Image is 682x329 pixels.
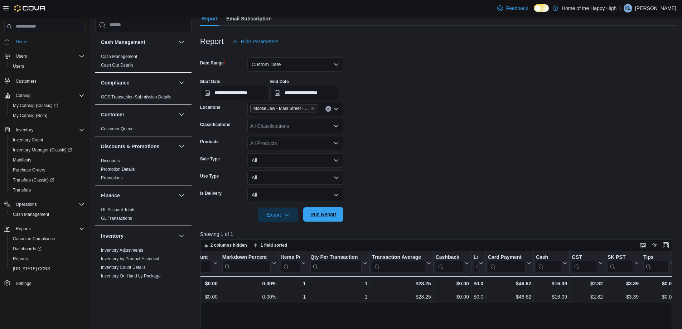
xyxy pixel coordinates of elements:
[101,95,171,100] a: OCS Transaction Submission Details
[662,241,670,250] button: Enter fullscreen
[643,292,674,301] div: $0.00
[10,234,84,243] span: Canadian Compliance
[13,126,84,134] span: Inventory
[435,254,469,272] button: Cashback
[333,123,339,129] button: Open list of options
[101,256,159,262] span: Inventory by Product Historical
[251,241,290,250] button: 1 field sorted
[7,165,87,175] button: Purchase Orders
[101,232,176,240] button: Inventory
[16,53,27,59] span: Users
[572,292,603,301] div: $2.82
[247,153,343,168] button: All
[13,279,34,288] a: Settings
[200,139,219,145] label: Products
[250,105,318,112] span: Moose Jaw - Main Street - Fire & Flower
[13,126,36,134] button: Inventory
[7,111,87,121] button: My Catalog (Beta)
[13,246,42,252] span: Dashboards
[488,254,531,272] button: Card Payment
[10,234,58,243] a: Canadian Compliance
[10,166,48,174] a: Purchase Orders
[173,254,212,272] div: Total Discount
[262,208,294,222] span: Export
[608,254,633,261] div: SK PST
[488,254,526,272] div: Card Payment
[643,254,674,272] button: Tips
[101,111,176,118] button: Customer
[101,166,135,172] span: Promotion Details
[10,176,57,184] a: Transfers (Classic)
[488,254,526,261] div: Card Payment
[311,106,315,111] button: Remove Moose Jaw - Main Street - Fire & Flower from selection in this group
[101,175,123,180] a: Promotions
[13,200,40,209] button: Operations
[173,279,217,288] div: $0.00
[247,57,343,72] button: Custom Date
[101,167,135,172] a: Promotion Details
[13,137,43,143] span: Inventory Count
[95,125,192,136] div: Customer
[222,279,276,288] div: 0.00%
[101,126,134,131] a: Customer Queue
[10,245,84,253] span: Dashboards
[16,281,31,286] span: Settings
[7,254,87,264] button: Reports
[200,37,224,46] h3: Report
[270,79,289,84] label: End Date
[253,105,309,112] span: Moose Jaw - Main Street - Fire & Flower
[372,254,431,272] button: Transaction Average
[222,292,276,301] div: 0.00%
[173,254,212,261] div: Total Discount
[506,5,528,12] span: Feedback
[494,1,531,15] a: Feedback
[258,208,298,222] button: Export
[536,292,567,301] div: $16.09
[13,52,84,61] span: Users
[101,216,132,221] a: GL Transactions
[101,126,134,132] span: Customer Queue
[16,39,27,45] span: Home
[177,191,186,200] button: Finance
[101,265,146,270] span: Inventory Count Details
[13,167,45,173] span: Purchase Orders
[10,245,44,253] a: Dashboards
[572,254,597,261] div: GST
[1,199,87,209] button: Operations
[173,292,217,301] div: $0.00
[488,292,531,301] div: $46.62
[200,86,269,100] input: Press the down key to open a popover containing a calendar.
[101,248,143,253] a: Inventory Adjustments
[13,38,30,46] a: Home
[7,145,87,155] a: Inventory Manager (Classic)
[13,187,31,193] span: Transfers
[372,254,425,261] div: Transaction Average
[1,224,87,234] button: Reports
[7,244,87,254] a: Dashboards
[13,224,84,233] span: Reports
[10,176,84,184] span: Transfers (Classic)
[7,101,87,111] a: My Catalog (Classic)
[608,254,633,272] div: SK PST
[333,140,339,146] button: Open list of options
[1,91,87,101] button: Catalog
[1,125,87,135] button: Inventory
[222,254,276,272] button: Markdown Percent
[16,78,37,84] span: Customers
[372,254,425,272] div: Transaction Average
[435,254,463,272] div: Cashback
[608,254,639,272] button: SK PST
[101,39,176,46] button: Cash Management
[474,254,478,272] div: Loyalty Redemptions
[177,142,186,151] button: Discounts & Promotions
[101,143,176,150] button: Discounts & Promotions
[101,256,159,261] a: Inventory by Product Historical
[303,207,343,222] button: Run Report
[10,101,84,110] span: My Catalog (Classic)
[13,103,58,108] span: My Catalog (Classic)
[7,185,87,195] button: Transfers
[101,207,135,212] a: GL Account Totals
[7,209,87,219] button: Cash Management
[624,4,632,13] div: Kara Ludwar
[13,212,49,217] span: Cash Management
